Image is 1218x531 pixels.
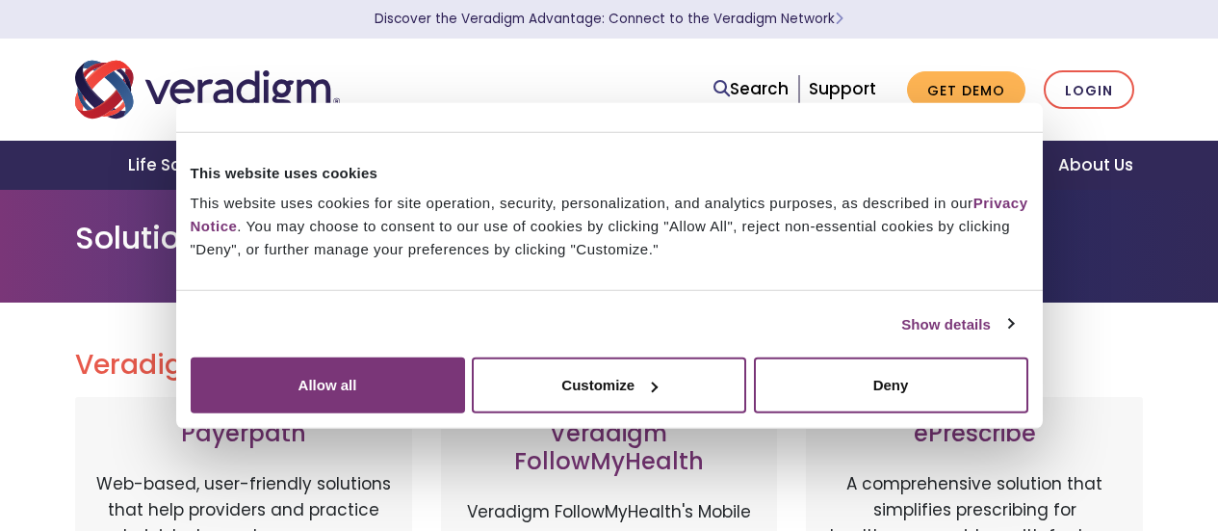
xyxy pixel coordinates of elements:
[75,58,340,121] img: Veradigm logo
[809,77,876,100] a: Support
[1035,141,1156,190] a: About Us
[105,141,265,190] a: Life Sciences
[75,220,1144,256] h1: Solution Login
[191,358,465,413] button: Allow all
[191,192,1028,261] div: This website uses cookies for site operation, security, personalization, and analytics purposes, ...
[907,71,1025,109] a: Get Demo
[460,420,759,476] h3: Veradigm FollowMyHealth
[472,358,746,413] button: Customize
[375,10,843,28] a: Discover the Veradigm Advantage: Connect to the Veradigm NetworkLearn More
[1044,70,1134,110] a: Login
[191,195,1028,234] a: Privacy Notice
[901,312,1013,335] a: Show details
[713,76,789,102] a: Search
[191,161,1028,184] div: This website uses cookies
[825,420,1124,448] h3: ePrescribe
[835,10,843,28] span: Learn More
[94,420,393,448] h3: Payerpath
[754,358,1028,413] button: Deny
[75,349,1144,382] h2: Veradigm Solutions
